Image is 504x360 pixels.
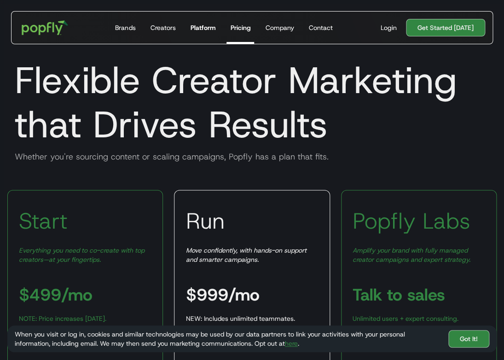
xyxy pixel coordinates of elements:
[308,23,332,32] div: Contact
[377,23,400,32] a: Login
[265,23,294,32] div: Company
[353,286,445,303] h3: Talk to sales
[226,12,254,44] a: Pricing
[230,23,250,32] div: Pricing
[353,207,470,235] h3: Popfly Labs
[19,246,145,264] em: Everything you need to co-create with top creators—at your fingertips.
[7,58,497,147] h1: Flexible Creator Marketing that Drives Results
[185,314,295,323] div: NEW: Includes unlimited teammates.
[190,23,215,32] div: Platform
[19,286,93,303] h3: $499/mo
[15,330,441,348] div: When you visit or log in, cookies and similar technologies may be used by our data partners to li...
[7,151,497,162] div: Whether you're sourcing content or scaling campaigns, Popfly has a plan that fits.
[19,207,68,235] h3: Start
[305,12,336,44] a: Contact
[285,339,298,348] a: here
[353,246,470,264] em: Amplify your brand with fully managed creator campaigns and expert strategy.
[115,23,135,32] div: Brands
[150,23,175,32] div: Creators
[146,12,179,44] a: Creators
[185,286,259,303] h3: $999/mo
[186,12,219,44] a: Platform
[185,207,224,235] h3: Run
[185,246,306,264] em: Move confidently, with hands-on support and smarter campaigns.
[381,23,397,32] div: Login
[448,330,489,348] a: Got It!
[111,12,139,44] a: Brands
[353,314,458,323] div: Unlimited users + expert consulting.
[406,19,485,36] a: Get Started [DATE]
[19,314,106,323] div: NOTE: Price increases [DATE].
[261,12,297,44] a: Company
[15,14,75,41] a: home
